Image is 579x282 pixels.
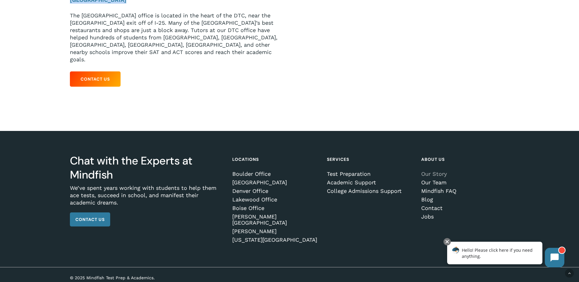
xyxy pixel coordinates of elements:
[421,214,507,220] a: Jobs
[70,274,248,281] p: © 2025 Mindfish Test Prep & Academics.
[327,171,413,177] a: Test Preparation
[327,188,413,194] a: College Admissions Support
[232,205,318,211] a: Boise Office
[421,171,507,177] a: Our Story
[421,205,507,211] a: Contact
[232,228,318,234] a: [PERSON_NAME]
[232,188,318,194] a: Denver Office
[75,216,105,222] span: Contact Us
[232,179,318,186] a: [GEOGRAPHIC_DATA]
[327,179,413,186] a: Academic Support
[327,154,413,165] h4: Services
[421,179,507,186] a: Our Team
[232,237,318,243] a: [US_STATE][GEOGRAPHIC_DATA]
[70,154,224,182] h3: Chat with the Experts at Mindfish
[232,214,318,226] a: [PERSON_NAME][GEOGRAPHIC_DATA]
[81,76,110,82] span: Contact Us
[421,154,507,165] h4: About Us
[70,12,280,63] p: The [GEOGRAPHIC_DATA] office is located in the heart of the DTC, near the [GEOGRAPHIC_DATA] exit ...
[232,154,318,165] h4: Locations
[70,71,121,87] a: Contact Us
[232,171,318,177] a: Boulder Office
[70,212,110,226] a: Contact Us
[232,197,318,203] a: Lakewood Office
[421,197,507,203] a: Blog
[70,184,224,212] p: We’ve spent years working with students to help them ace tests, succeed in school, and manifest t...
[421,188,507,194] a: Mindfish FAQ
[441,237,570,273] iframe: Chatbot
